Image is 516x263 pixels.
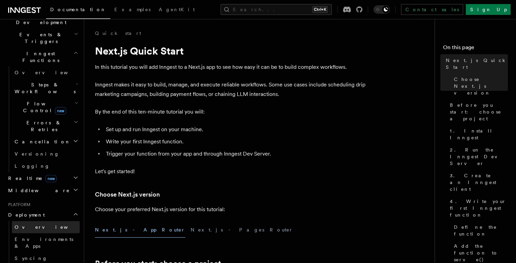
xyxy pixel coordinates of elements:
[12,98,80,117] button: Flow Controlnew
[191,222,293,238] button: Next.js - Pages Router
[5,172,80,184] button: Realtimenew
[454,243,508,263] span: Add the function to serve()
[450,172,508,193] span: 3. Create an Inngest client
[5,47,80,66] button: Inngest Functions
[104,137,366,146] li: Write your first Inngest function.
[5,9,80,28] button: Local Development
[110,2,155,18] a: Examples
[12,148,80,160] a: Versioning
[12,79,80,98] button: Steps & Workflows
[114,7,151,12] span: Examples
[12,221,80,233] a: Overview
[12,117,80,136] button: Errors & Retries
[95,80,366,99] p: Inngest makes it easy to build, manage, and execute reliable workflows. Some use cases include sc...
[450,198,508,218] span: 4. Write your first Inngest function
[447,195,508,221] a: 4. Write your first Inngest function
[446,57,508,70] span: Next.js Quick Start
[159,7,195,12] span: AgentKit
[447,144,508,169] a: 2. Run the Inngest Dev Server
[5,50,73,64] span: Inngest Functions
[15,256,47,261] span: Syncing
[454,76,508,96] span: Choose Next.js version
[45,175,57,182] span: new
[5,12,74,26] span: Local Development
[466,4,511,15] a: Sign Up
[95,222,185,238] button: Next.js - App Router
[15,151,59,157] span: Versioning
[15,224,84,230] span: Overview
[443,54,508,73] a: Next.js Quick Start
[12,138,71,145] span: Cancellation
[450,146,508,167] span: 2. Run the Inngest Dev Server
[447,125,508,144] a: 1. Install Inngest
[454,224,508,237] span: Define the function
[5,28,80,47] button: Events & Triggers
[12,160,80,172] a: Logging
[374,5,390,14] button: Toggle dark mode
[312,6,328,13] kbd: Ctrl+K
[5,211,45,218] span: Deployment
[15,237,73,249] span: Environments & Apps
[451,221,508,240] a: Define the function
[104,125,366,134] li: Set up and run Inngest on your machine.
[95,62,366,72] p: In this tutorial you will add Inngest to a Next.js app to see how easy it can be to build complex...
[450,127,508,141] span: 1. Install Inngest
[95,107,366,117] p: By the end of this ten-minute tutorial you will:
[12,233,80,252] a: Environments & Apps
[5,184,80,197] button: Middleware
[5,66,80,172] div: Inngest Functions
[55,107,66,115] span: new
[401,4,463,15] a: Contact sales
[5,175,57,182] span: Realtime
[5,31,74,45] span: Events & Triggers
[95,205,366,214] p: Choose your preferred Next.js version for this tutorial:
[95,45,366,57] h1: Next.js Quick Start
[443,43,508,54] h4: On this page
[12,81,76,95] span: Steps & Workflows
[15,70,84,75] span: Overview
[104,149,366,159] li: Trigger your function from your app and through Inngest Dev Server.
[155,2,199,18] a: AgentKit
[12,119,74,133] span: Errors & Retries
[221,4,332,15] button: Search...Ctrl+K
[95,30,141,37] a: Quick start
[12,66,80,79] a: Overview
[15,163,50,169] span: Logging
[95,190,160,199] a: Choose Next.js version
[5,202,31,207] span: Platform
[447,99,508,125] a: Before you start: choose a project
[451,73,508,99] a: Choose Next.js version
[46,2,110,19] a: Documentation
[450,102,508,122] span: Before you start: choose a project
[50,7,106,12] span: Documentation
[5,209,80,221] button: Deployment
[447,169,508,195] a: 3. Create an Inngest client
[12,100,75,114] span: Flow Control
[12,136,80,148] button: Cancellation
[95,167,366,176] p: Let's get started!
[5,187,70,194] span: Middleware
